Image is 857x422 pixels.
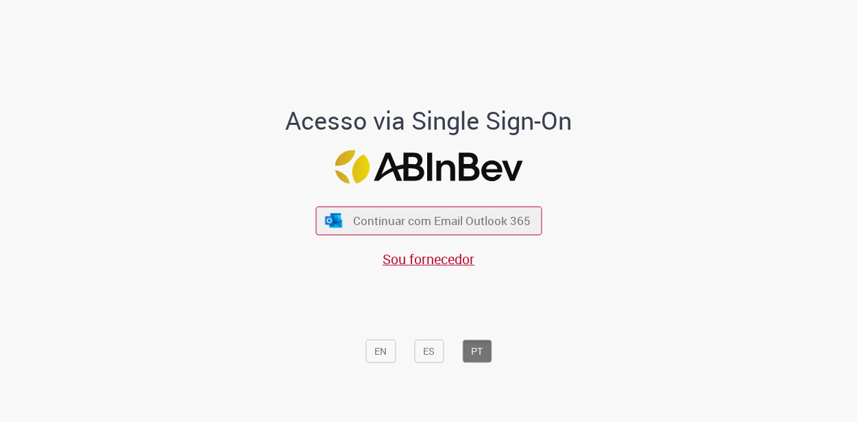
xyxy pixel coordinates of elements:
button: ES [414,340,444,363]
button: PT [462,340,492,363]
button: ícone Azure/Microsoft 360 Continuar com Email Outlook 365 [315,207,542,235]
span: Continuar com Email Outlook 365 [353,213,531,228]
img: ícone Azure/Microsoft 360 [324,213,343,228]
h1: Acesso via Single Sign-On [239,106,619,134]
a: Sou fornecedor [383,250,474,268]
button: EN [365,340,396,363]
img: Logo ABInBev [335,150,522,184]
